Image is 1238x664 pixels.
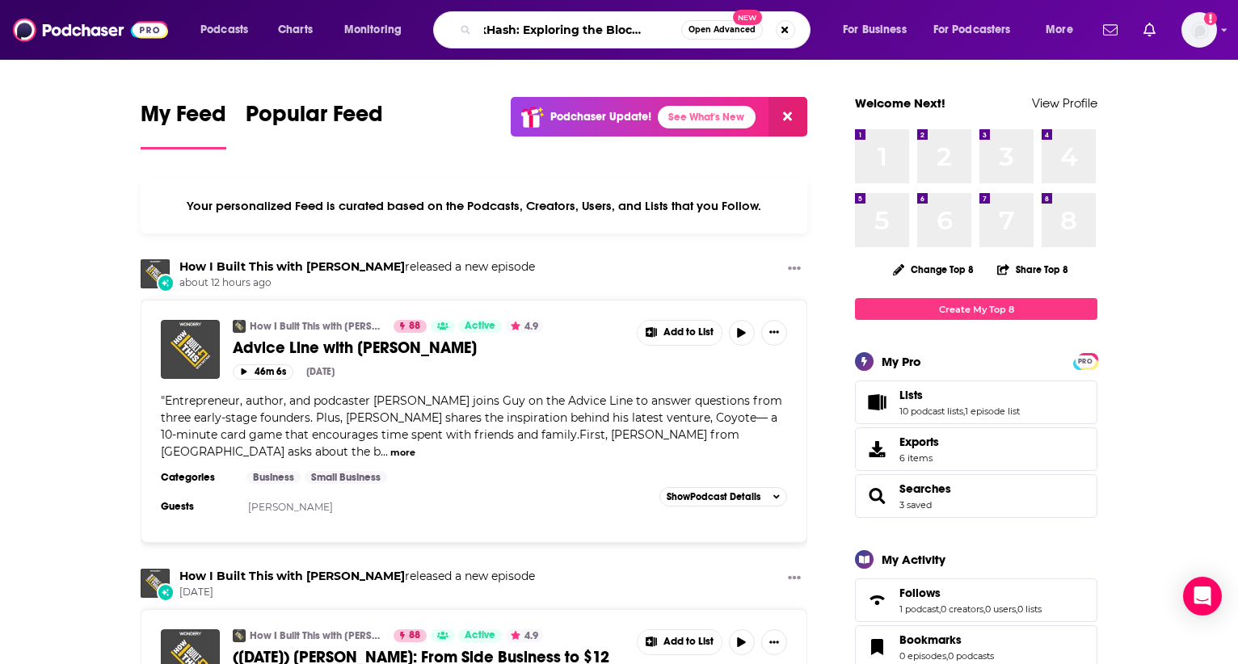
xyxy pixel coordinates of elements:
div: Open Intercom Messenger [1183,577,1222,616]
span: Logged in as systemsteam [1181,12,1217,48]
button: Show More Button [781,569,807,589]
img: User Profile [1181,12,1217,48]
span: Charts [278,19,313,41]
span: Lists [899,388,923,402]
span: 88 [409,628,420,644]
button: Show More Button [761,629,787,655]
button: Open AdvancedNew [681,20,763,40]
a: How I Built This with [PERSON_NAME] [250,320,383,333]
button: Show profile menu [1181,12,1217,48]
button: open menu [923,17,1034,43]
button: 46m 6s [233,364,293,380]
span: , [946,650,948,662]
h3: released a new episode [179,259,535,275]
a: Show notifications dropdown [1137,16,1162,44]
button: Change Top 8 [883,259,983,279]
span: My Feed [141,100,226,137]
a: Show notifications dropdown [1097,16,1124,44]
span: PRO [1076,355,1095,368]
a: 0 creators [941,603,983,615]
div: [DATE] [306,366,335,377]
span: Entrepreneur, author, and podcaster [PERSON_NAME] joins Guy on the Advice Line to answer question... [161,393,782,459]
button: open menu [189,17,269,43]
a: 0 episodes [899,650,946,662]
h3: Guests [161,500,234,513]
a: Popular Feed [246,100,383,149]
button: Show More Button [781,259,807,279]
img: How I Built This with Guy Raz [141,259,170,288]
button: open menu [333,17,423,43]
span: More [1046,19,1073,41]
div: Your personalized Feed is curated based on the Podcasts, Creators, Users, and Lists that you Follow. [141,179,807,233]
a: My Feed [141,100,226,149]
button: Share Top 8 [996,254,1069,285]
button: Show More Button [761,320,787,346]
a: See What's New [658,106,756,128]
span: about 12 hours ago [179,276,535,290]
a: 0 podcasts [948,650,994,662]
span: Exports [861,438,893,460]
a: 88 [394,629,427,642]
a: Business [246,471,301,484]
span: For Podcasters [933,19,1011,41]
button: more [390,446,415,460]
span: Lists [855,380,1097,424]
a: How I Built This with Guy Raz [179,259,405,274]
span: For Business [843,19,907,41]
div: My Activity [882,552,945,567]
a: 0 lists [1017,603,1042,615]
a: 10 podcast lists [899,406,963,417]
button: open menu [832,17,927,43]
span: , [983,603,985,615]
span: Podcasts [200,19,248,41]
a: Searches [899,481,951,496]
span: Advice Line with [PERSON_NAME] [233,338,477,358]
a: 3 saved [899,499,932,511]
a: 1 episode list [965,406,1020,417]
span: Active [465,628,495,644]
span: Popular Feed [246,100,383,137]
a: Create My Top 8 [855,298,1097,320]
span: Exports [899,435,939,449]
img: How I Built This with Guy Raz [141,569,170,598]
img: Advice Line with Tim Ferriss [161,320,220,379]
span: Bookmarks [899,632,962,647]
a: [PERSON_NAME] [248,501,333,513]
span: " [161,393,782,459]
div: Search podcasts, credits, & more... [448,11,826,48]
a: Bookmarks [861,636,893,658]
a: Exports [855,427,1097,471]
a: How I Built This with Guy Raz [179,569,405,583]
div: New Episode [157,274,175,292]
span: , [1016,603,1017,615]
span: New [733,10,762,25]
a: How I Built This with [PERSON_NAME] [250,629,383,642]
h3: Categories [161,471,234,484]
img: How I Built This with Guy Raz [233,320,246,333]
div: New Episode [157,583,175,601]
a: Lists [899,388,1020,402]
button: 4.9 [506,629,543,642]
a: Follows [899,586,1042,600]
span: Open Advanced [688,26,756,34]
button: Show More Button [638,321,722,345]
div: My Pro [882,354,921,369]
span: Follows [855,578,1097,622]
a: Advice Line with [PERSON_NAME] [233,338,625,358]
a: Charts [267,17,322,43]
img: Podchaser - Follow, Share and Rate Podcasts [13,15,168,45]
a: Searches [861,485,893,507]
span: Monitoring [344,19,402,41]
span: [DATE] [179,586,535,599]
span: 6 items [899,452,939,464]
button: ShowPodcast Details [659,487,787,506]
a: 0 users [985,603,1016,615]
a: PRO [1076,355,1095,367]
span: Searches [855,474,1097,518]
